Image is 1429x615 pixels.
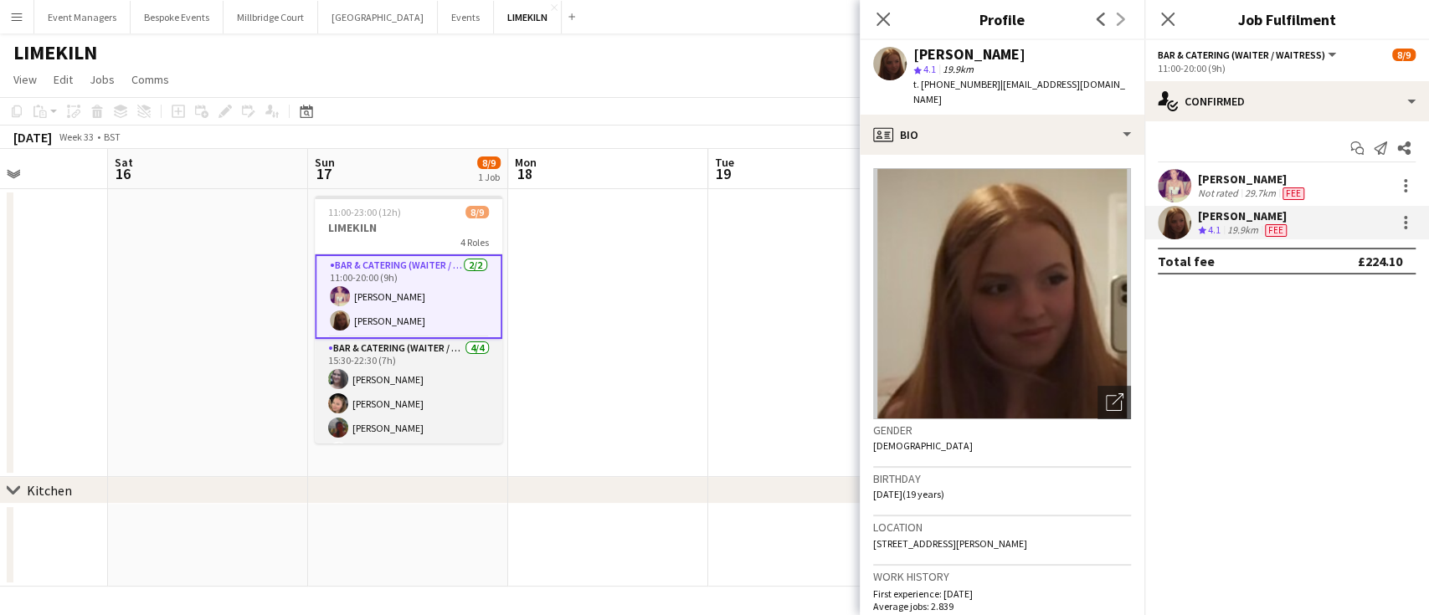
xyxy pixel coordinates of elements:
span: | [EMAIL_ADDRESS][DOMAIN_NAME] [913,78,1125,105]
button: Bespoke Events [131,1,224,33]
div: BST [104,131,121,143]
span: 16 [112,164,133,183]
div: Not rated [1198,187,1241,200]
span: 19 [712,164,734,183]
button: [GEOGRAPHIC_DATA] [318,1,438,33]
button: LIMEKILN [494,1,562,33]
h3: Birthday [873,471,1131,486]
button: Events [438,1,494,33]
span: 8/9 [1392,49,1416,61]
span: [DEMOGRAPHIC_DATA] [873,439,973,452]
div: [PERSON_NAME] [1198,208,1290,223]
div: Kitchen [27,482,72,499]
span: 18 [512,164,537,183]
span: Bar & Catering (Waiter / waitress) [1158,49,1325,61]
span: 8/9 [465,206,489,218]
div: [PERSON_NAME] [1198,172,1308,187]
span: Comms [131,72,169,87]
span: Mon [515,155,537,170]
div: 19.9km [1224,223,1262,238]
a: Edit [47,69,80,90]
h1: LIMEKILN [13,40,97,65]
a: Comms [125,69,176,90]
span: Jobs [90,72,115,87]
span: View [13,72,37,87]
span: Fee [1265,224,1287,237]
app-job-card: 11:00-23:00 (12h)8/9LIMEKILN4 RolesBar & Catering (Waiter / waitress)2/211:00-20:00 (9h)[PERSON_N... [315,196,502,443]
a: View [7,69,44,90]
span: 17 [312,164,335,183]
div: £224.10 [1358,253,1402,269]
div: Confirmed [1144,81,1429,121]
h3: Location [873,520,1131,535]
span: [STREET_ADDRESS][PERSON_NAME] [873,537,1027,550]
h3: Gender [873,423,1131,438]
span: 4.1 [1208,223,1221,236]
span: 11:00-23:00 (12h) [328,206,401,218]
div: 29.7km [1241,187,1279,200]
div: [DATE] [13,129,52,146]
span: 8/9 [477,156,501,169]
p: First experience: [DATE] [873,587,1131,600]
h3: Job Fulfilment [1144,8,1429,30]
app-card-role: Bar & Catering (Waiter / waitress)4/415:30-22:30 (7h)[PERSON_NAME][PERSON_NAME][PERSON_NAME] [315,339,502,469]
span: Edit [54,72,73,87]
img: Crew avatar or photo [873,168,1131,419]
span: 19.9km [939,63,977,75]
span: Week 33 [55,131,97,143]
div: 1 Job [478,171,500,183]
div: [PERSON_NAME] [913,47,1025,62]
h3: Work history [873,569,1131,584]
span: Sun [315,155,335,170]
span: 4 Roles [460,236,489,249]
div: Crew has different fees then in role [1279,187,1308,200]
span: 4.1 [923,63,936,75]
span: Fee [1283,187,1304,200]
a: Jobs [83,69,121,90]
div: Bio [860,115,1144,155]
button: Event Managers [34,1,131,33]
div: Total fee [1158,253,1215,269]
span: [DATE] (19 years) [873,488,944,500]
span: Tue [715,155,734,170]
button: Bar & Catering (Waiter / waitress) [1158,49,1339,61]
span: t. [PHONE_NUMBER] [913,78,1000,90]
div: Crew has different fees then in role [1262,223,1290,238]
h3: Profile [860,8,1144,30]
h3: LIMEKILN [315,220,502,235]
app-card-role: Bar & Catering (Waiter / waitress)2/211:00-20:00 (9h)[PERSON_NAME][PERSON_NAME] [315,254,502,339]
p: Average jobs: 2.839 [873,600,1131,612]
div: 11:00-20:00 (9h) [1158,62,1416,74]
div: Open photos pop-in [1097,386,1131,419]
span: Sat [115,155,133,170]
button: Millbridge Court [224,1,318,33]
